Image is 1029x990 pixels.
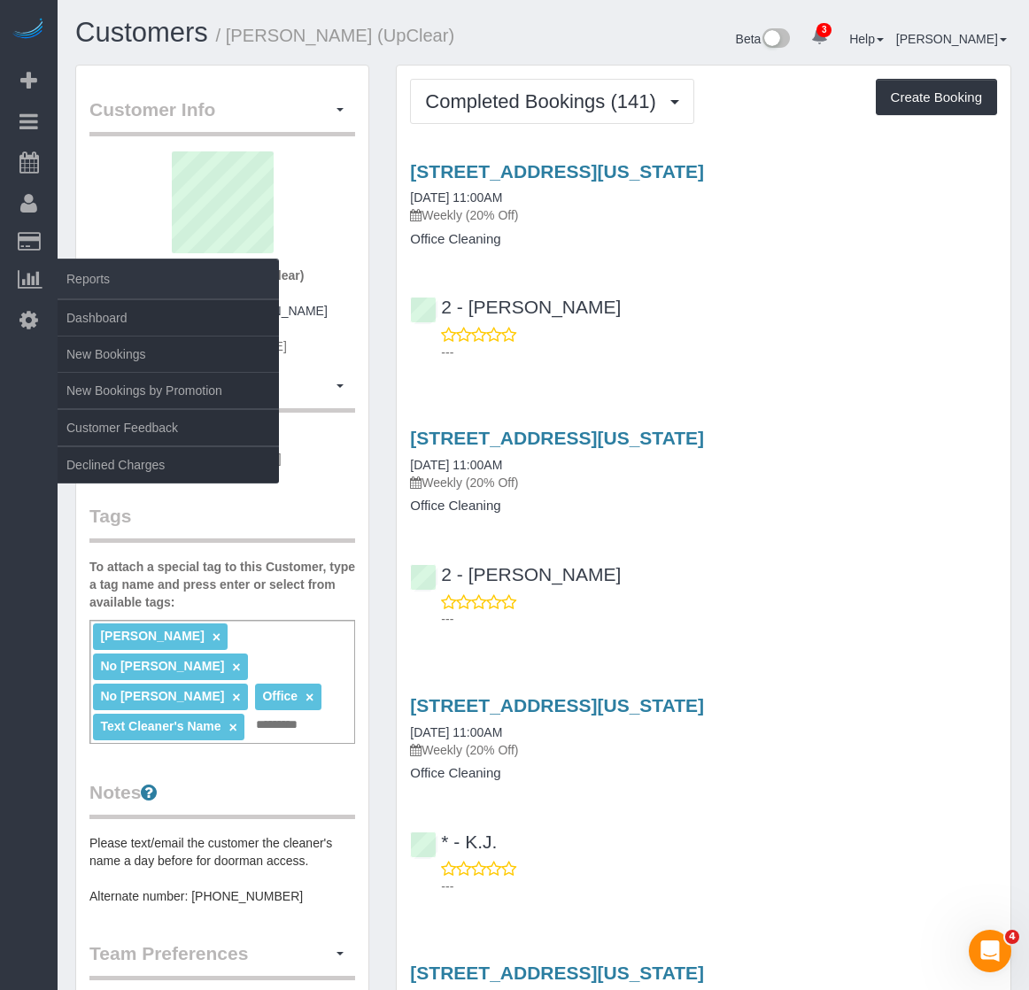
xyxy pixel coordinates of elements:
[58,373,279,408] a: New Bookings by Promotion
[410,206,997,224] p: Weekly (20% Off)
[89,558,355,611] label: To attach a special tag to this Customer, type a tag name and press enter or select from availabl...
[410,458,502,472] a: [DATE] 11:00AM
[425,90,664,112] span: Completed Bookings (141)
[410,766,997,781] h4: Office Cleaning
[262,689,298,703] span: Office
[410,695,704,715] a: [STREET_ADDRESS][US_STATE]
[89,779,355,819] legend: Notes
[11,18,46,43] img: Automaid Logo
[1005,930,1019,944] span: 4
[58,299,279,483] ul: Reports
[441,344,997,361] p: ---
[410,232,997,247] h4: Office Cleaning
[441,878,997,895] p: ---
[89,940,355,980] legend: Team Preferences
[100,629,204,643] span: [PERSON_NAME]
[58,410,279,445] a: Customer Feedback
[736,32,791,46] a: Beta
[410,161,704,182] a: [STREET_ADDRESS][US_STATE]
[802,18,837,57] a: 3
[410,190,502,205] a: [DATE] 11:00AM
[410,831,497,852] a: * - K.J.
[89,97,355,136] legend: Customer Info
[213,630,220,645] a: ×
[232,690,240,705] a: ×
[816,23,832,37] span: 3
[306,690,313,705] a: ×
[969,930,1011,972] iframe: Intercom live chat
[410,741,997,759] p: Weekly (20% Off)
[410,499,997,514] h4: Office Cleaning
[761,28,790,51] img: New interface
[89,834,355,905] pre: Please text/email the customer the cleaner's name a day before for doorman access. Alternate numb...
[410,474,997,491] p: Weekly (20% Off)
[100,659,224,673] span: No [PERSON_NAME]
[410,564,621,584] a: 2 - [PERSON_NAME]
[58,259,279,299] span: Reports
[216,26,455,45] small: / [PERSON_NAME] (UpClear)
[876,79,997,116] button: Create Booking
[410,79,694,124] button: Completed Bookings (141)
[58,300,279,336] a: Dashboard
[89,503,355,543] legend: Tags
[228,720,236,735] a: ×
[896,32,1007,46] a: [PERSON_NAME]
[100,689,224,703] span: No [PERSON_NAME]
[441,610,997,628] p: ---
[410,725,502,739] a: [DATE] 11:00AM
[75,17,208,48] a: Customers
[410,963,704,983] a: [STREET_ADDRESS][US_STATE]
[58,447,279,483] a: Declined Charges
[410,297,621,317] a: 2 - [PERSON_NAME]
[58,336,279,372] a: New Bookings
[849,32,884,46] a: Help
[232,660,240,675] a: ×
[410,428,704,448] a: [STREET_ADDRESS][US_STATE]
[100,719,220,733] span: Text Cleaner's Name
